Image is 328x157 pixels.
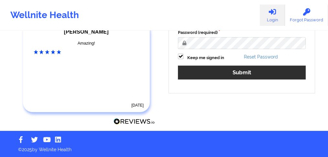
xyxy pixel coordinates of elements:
[14,142,314,153] p: © 2025 by Wellnite Health
[187,55,224,61] label: Keep me signed in
[244,54,278,59] a: Reset Password
[178,66,306,79] button: Submit
[178,29,306,36] label: Password (required)
[285,5,328,26] a: Forgot Password
[34,40,139,47] div: Amazing!
[114,118,155,125] img: Reviews.io Logo
[131,103,144,108] time: [DATE]
[64,29,109,35] span: [PERSON_NAME]
[114,118,155,127] a: Reviews.io Logo
[260,5,285,26] a: Login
